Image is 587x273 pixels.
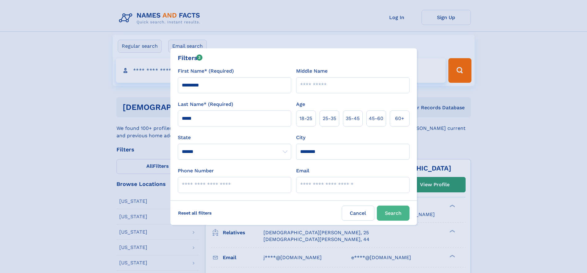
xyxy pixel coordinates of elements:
[395,115,404,122] span: 60+
[178,67,234,75] label: First Name* (Required)
[377,206,410,221] button: Search
[178,134,291,141] label: State
[296,134,305,141] label: City
[178,167,214,175] label: Phone Number
[323,115,336,122] span: 25‑35
[369,115,383,122] span: 45‑60
[342,206,374,221] label: Cancel
[346,115,360,122] span: 35‑45
[296,67,328,75] label: Middle Name
[296,167,309,175] label: Email
[300,115,312,122] span: 18‑25
[178,101,233,108] label: Last Name* (Required)
[296,101,305,108] label: Age
[174,206,216,220] label: Reset all filters
[178,53,203,62] div: Filters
